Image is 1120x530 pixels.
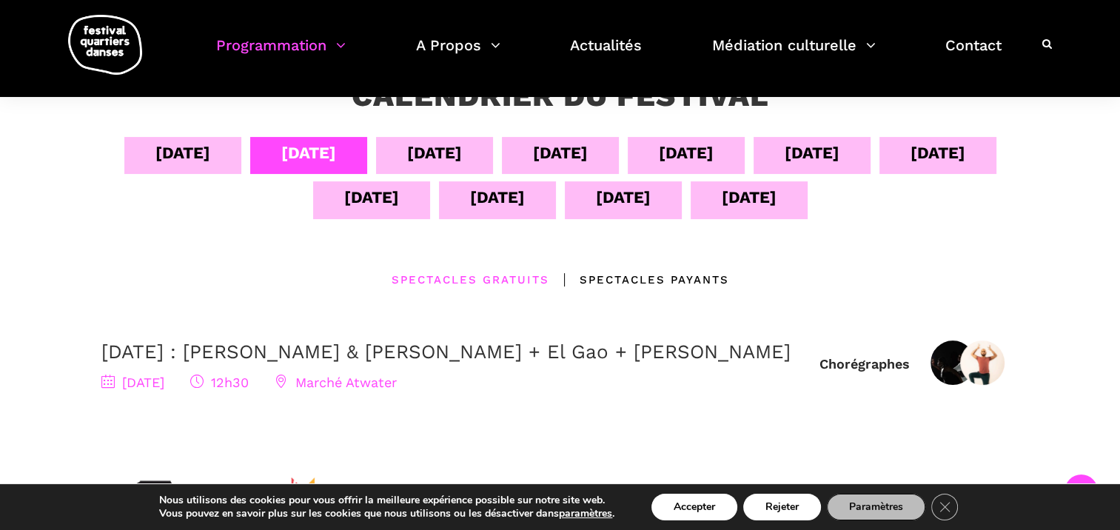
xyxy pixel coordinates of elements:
a: Actualités [570,33,642,76]
div: [DATE] [659,140,714,166]
img: logo-fqd-med [68,15,142,75]
div: [DATE] [722,184,777,210]
div: [DATE] [533,140,588,166]
div: [DATE] [281,140,336,166]
a: A Propos [416,33,500,76]
div: [DATE] [344,184,399,210]
a: Médiation culturelle [712,33,876,76]
div: [DATE] [785,140,839,166]
div: Chorégraphes [819,355,910,372]
div: Spectacles Payants [549,271,729,289]
button: Paramètres [827,494,925,520]
div: [DATE] [470,184,525,210]
div: [DATE] [155,140,210,166]
a: Contact [945,33,1002,76]
div: Spectacles gratuits [392,271,549,289]
span: 12h30 [190,375,249,390]
a: Programmation [216,33,346,76]
div: [DATE] [596,184,651,210]
button: Rejeter [743,494,821,520]
span: Marché Atwater [275,375,397,390]
button: Accepter [651,494,737,520]
div: [DATE] [911,140,965,166]
img: Rameez Karim [960,341,1005,385]
img: Athena Lucie Assamba & Leah Danga [930,341,975,385]
p: Vous pouvez en savoir plus sur les cookies que nous utilisons ou les désactiver dans . [159,507,614,520]
span: [DATE] [101,375,164,390]
p: Nous utilisons des cookies pour vous offrir la meilleure expérience possible sur notre site web. [159,494,614,507]
a: [DATE] : [PERSON_NAME] & [PERSON_NAME] + El Gao + [PERSON_NAME] [101,341,791,363]
button: paramètres [559,507,612,520]
div: [DATE] [407,140,462,166]
button: Close GDPR Cookie Banner [931,494,958,520]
